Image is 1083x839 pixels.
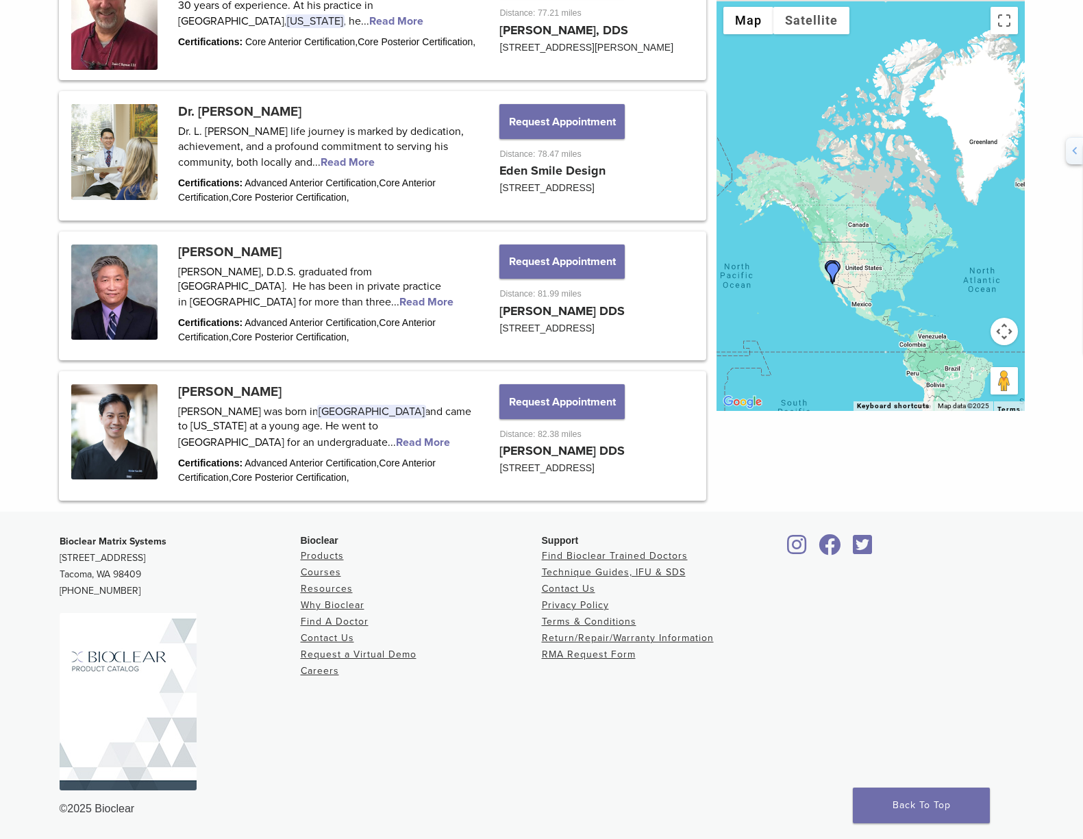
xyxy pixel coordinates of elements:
a: Technique Guides, IFU & SDS [542,566,686,578]
a: Products [301,550,344,562]
a: Courses [301,566,341,578]
a: Contact Us [301,632,354,644]
span: Support [542,535,579,546]
a: Bioclear [814,542,846,556]
a: Request a Virtual Demo [301,649,416,660]
button: Request Appointment [499,245,624,279]
a: Bioclear [783,542,812,556]
button: Show satellite imagery [773,7,849,34]
img: Bioclear [60,613,197,790]
a: Find A Doctor [301,616,369,627]
a: Back To Top [853,788,990,823]
span: Bioclear [301,535,338,546]
a: Bioclear [849,542,877,556]
span: Map data ©2025 [938,402,989,410]
a: Resources [301,583,353,594]
strong: Bioclear Matrix Systems [60,536,166,547]
a: Terms (opens in new tab) [997,405,1021,414]
div: Dr. Michael Thylin [821,262,843,284]
a: Find Bioclear Trained Doctors [542,550,688,562]
button: Drag Pegman onto the map to open Street View [991,367,1018,395]
button: Show street map [723,7,773,34]
a: Contact Us [542,583,595,594]
div: ©2025 Bioclear [60,801,1024,817]
div: Dr. Rod Strober [823,260,845,282]
a: Open this area in Google Maps (opens a new window) [720,393,765,411]
div: Dr. Eddie Kao [821,260,843,282]
span: [GEOGRAPHIC_DATA] [317,405,426,418]
button: Request Appointment [499,104,624,138]
button: Request Appointment [499,384,624,418]
a: Why Bioclear [301,599,364,611]
a: RMA Request Form [542,649,636,660]
button: Keyboard shortcuts [857,401,930,411]
p: [STREET_ADDRESS] Tacoma, WA 98409 [PHONE_NUMBER] [60,534,301,599]
a: Privacy Policy [542,599,609,611]
button: Toggle fullscreen view [991,7,1018,34]
a: Terms & Conditions [542,616,636,627]
span: [US_STATE] [286,14,345,28]
button: Map camera controls [991,318,1018,345]
a: Careers [301,665,339,677]
div: Dr. David Eshom [822,262,844,284]
img: Google [720,393,765,411]
p: [PERSON_NAME] was born in and came to [US_STATE] at a young age. He went to [GEOGRAPHIC_DATA] for... [178,405,480,451]
a: Return/Repair/Warranty Information [542,632,714,644]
